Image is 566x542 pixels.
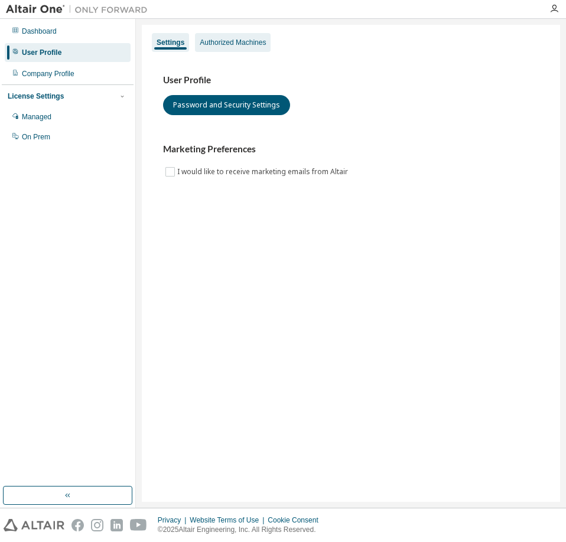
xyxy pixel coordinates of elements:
div: Company Profile [22,69,74,79]
div: Authorized Machines [200,38,266,47]
div: User Profile [22,48,61,57]
p: © 2025 Altair Engineering, Inc. All Rights Reserved. [158,525,326,535]
div: License Settings [8,92,64,101]
div: Settings [157,38,184,47]
div: Website Terms of Use [190,515,268,525]
img: Altair One [6,4,154,15]
div: Privacy [158,515,190,525]
button: Password and Security Settings [163,95,290,115]
img: instagram.svg [91,519,103,531]
label: I would like to receive marketing emails from Altair [177,165,350,179]
img: linkedin.svg [110,519,123,531]
h3: User Profile [163,74,539,86]
h3: Marketing Preferences [163,143,539,155]
div: On Prem [22,132,50,142]
div: Cookie Consent [268,515,325,525]
img: altair_logo.svg [4,519,64,531]
img: facebook.svg [71,519,84,531]
div: Managed [22,112,51,122]
img: youtube.svg [130,519,147,531]
div: Dashboard [22,27,57,36]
